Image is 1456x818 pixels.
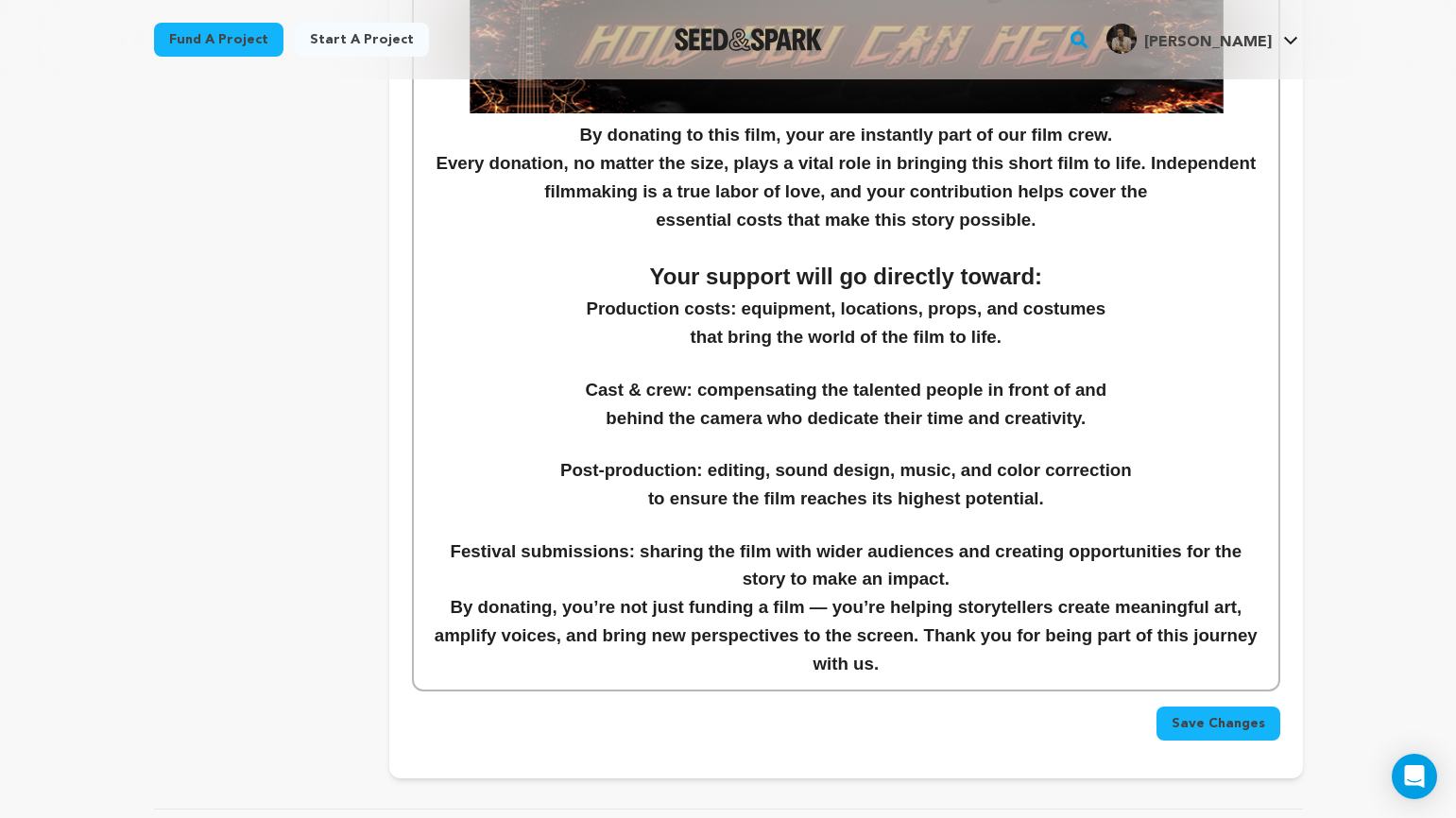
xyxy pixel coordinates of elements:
strong: Festival submissions: sharing the film with wider audiences and creating opportunities for the st... [450,541,1246,589]
a: Start a project [295,23,429,57]
strong: Post-production: editing, sound design, music, and color correction [560,460,1132,480]
span: Save Changes [1172,714,1265,733]
strong: behind the camera who dedicate their time and creativity. [606,408,1086,428]
strong: By donating, you’re not just funding a film — you’re helping storytellers create meaningful art, ... [435,597,1262,673]
a: Abel D.'s Profile [1103,20,1302,54]
span: [PERSON_NAME] [1144,35,1272,50]
span: Abel D.'s Profile [1103,20,1302,60]
a: Seed&Spark Homepage [675,28,823,51]
strong: that bring the world of the film to life. [691,327,1002,347]
button: Save Changes [1156,707,1280,741]
strong: By donating to this film, your are instantly part of our film crew. [580,125,1113,145]
strong: essential costs that make this story possible. [656,210,1036,230]
div: Open Intercom Messenger [1392,754,1437,799]
strong: Cast & crew: compensating the talented people in front of and [585,380,1106,400]
div: Abel D.'s Profile [1106,24,1272,54]
strong: Production costs: equipment, locations, props, and costumes [586,298,1105,318]
img: Seed&Spark Logo Dark Mode [675,28,823,51]
strong: to ensure the film reaches its highest potential. [648,488,1044,508]
a: Fund a project [154,23,283,57]
strong: Every donation, no matter the size, plays a vital role in bringing this short film to life. Indep... [436,153,1260,201]
img: df6f842d7a275c56.png [1106,24,1137,54]
strong: Your support will go directly toward: [650,264,1043,289]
